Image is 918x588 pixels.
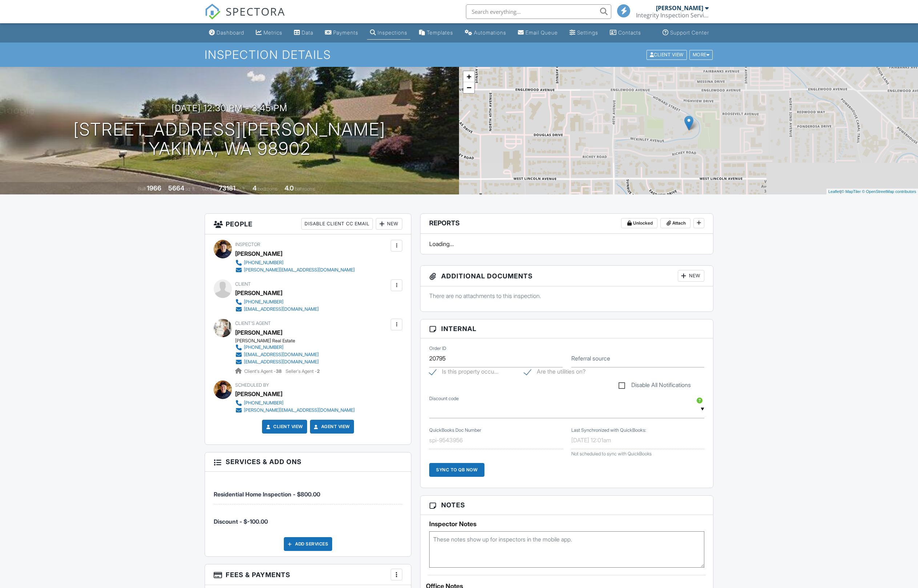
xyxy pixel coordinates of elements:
[333,29,358,36] div: Payments
[244,345,283,350] div: [PHONE_NUMBER]
[322,26,361,40] a: Payments
[420,496,713,515] h3: Notes
[416,26,456,40] a: Templates
[429,520,704,528] h5: Inspector Notes
[235,259,355,266] a: [PHONE_NUMBER]
[235,321,271,326] span: Client's Agent
[235,298,319,306] a: [PHONE_NUMBER]
[619,382,691,391] label: Disable All Notifications
[841,189,861,194] a: © MapTiler
[244,400,283,406] div: [PHONE_NUMBER]
[185,186,196,192] span: sq. ft.
[244,299,283,305] div: [PHONE_NUMBER]
[656,4,703,12] div: [PERSON_NAME]
[466,4,611,19] input: Search everything...
[263,29,282,36] div: Metrics
[205,4,221,20] img: The Best Home Inspection Software - Spectora
[235,281,251,287] span: Client
[235,344,319,351] a: [PHONE_NUMBER]
[571,451,652,456] span: Not scheduled to sync with QuickBooks
[284,537,332,551] div: Add Services
[420,266,713,286] h3: Additional Documents
[235,327,282,338] a: [PERSON_NAME]
[276,368,282,374] strong: 38
[205,452,411,471] h3: Services & Add ons
[567,26,601,40] a: Settings
[295,186,315,192] span: bathrooms
[205,10,285,25] a: SPECTORA
[429,345,446,352] label: Order ID
[235,382,269,388] span: Scheduled By
[205,564,411,585] h3: Fees & Payments
[217,29,244,36] div: Dashboard
[235,388,282,399] div: [PERSON_NAME]
[244,352,319,358] div: [EMAIL_ADDRESS][DOMAIN_NAME]
[286,368,320,374] span: Seller's Agent -
[291,26,316,40] a: Data
[678,270,704,282] div: New
[862,189,916,194] a: © OpenStreetMap contributors
[429,395,459,402] label: Discount code
[253,184,257,192] div: 4
[828,189,840,194] a: Leaflet
[244,267,355,273] div: [PERSON_NAME][EMAIL_ADDRESS][DOMAIN_NAME]
[577,29,598,36] div: Settings
[474,29,506,36] div: Automations
[235,399,355,407] a: [PHONE_NUMBER]
[515,26,561,40] a: Email Queue
[258,186,278,192] span: bedrooms
[235,266,355,274] a: [PERSON_NAME][EMAIL_ADDRESS][DOMAIN_NAME]
[73,120,386,158] h1: [STREET_ADDRESS][PERSON_NAME] Yakima, WA 98902
[376,218,402,230] div: New
[235,338,325,344] div: [PERSON_NAME] Real Estate
[147,184,161,192] div: 1966
[618,29,641,36] div: Contacts
[244,407,355,413] div: [PERSON_NAME][EMAIL_ADDRESS][DOMAIN_NAME]
[429,427,481,434] label: QuickBooks Doc Number
[237,186,246,192] span: sq.ft.
[235,242,260,247] span: Inspector
[607,26,644,40] a: Contacts
[214,477,402,504] li: Service: Residential Home Inspection
[571,427,646,434] label: Last Synchronized with QuickBooks:
[202,186,218,192] span: Lot Size
[826,189,918,195] div: |
[226,4,285,19] span: SPECTORA
[138,186,146,192] span: Built
[571,354,610,362] label: Referral source
[244,368,283,374] span: Client's Agent -
[378,29,407,36] div: Inspections
[168,184,184,192] div: 5664
[526,29,558,36] div: Email Queue
[647,50,687,60] div: Client View
[462,26,509,40] a: Automations (Basic)
[235,306,319,313] a: [EMAIL_ADDRESS][DOMAIN_NAME]
[235,287,282,298] div: [PERSON_NAME]
[172,103,287,113] h3: [DATE] 12:30 pm - 3:45 pm
[420,319,713,338] h3: Internal
[524,368,585,377] label: Are the utilities on?
[265,423,303,430] a: Client View
[429,292,704,300] p: There are no attachments to this inspection.
[313,423,350,430] a: Agent View
[670,29,709,36] div: Support Center
[214,518,268,525] span: Discount - $-100.00
[244,306,319,312] div: [EMAIL_ADDRESS][DOMAIN_NAME]
[463,82,474,93] a: Zoom out
[219,184,235,192] div: 73181
[285,184,294,192] div: 4.0
[317,368,320,374] strong: 2
[463,71,474,82] a: Zoom in
[244,359,319,365] div: [EMAIL_ADDRESS][DOMAIN_NAME]
[636,12,709,19] div: Integrity Inspection Services LLC
[235,407,355,414] a: [PERSON_NAME][EMAIL_ADDRESS][DOMAIN_NAME]
[235,351,319,358] a: [EMAIL_ADDRESS][DOMAIN_NAME]
[689,50,713,60] div: More
[302,29,313,36] div: Data
[367,26,410,40] a: Inspections
[235,358,319,366] a: [EMAIL_ADDRESS][DOMAIN_NAME]
[429,463,484,477] div: Sync to QB Now
[214,491,320,498] span: Residential Home Inspection - $800.00
[253,26,285,40] a: Metrics
[244,260,283,266] div: [PHONE_NUMBER]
